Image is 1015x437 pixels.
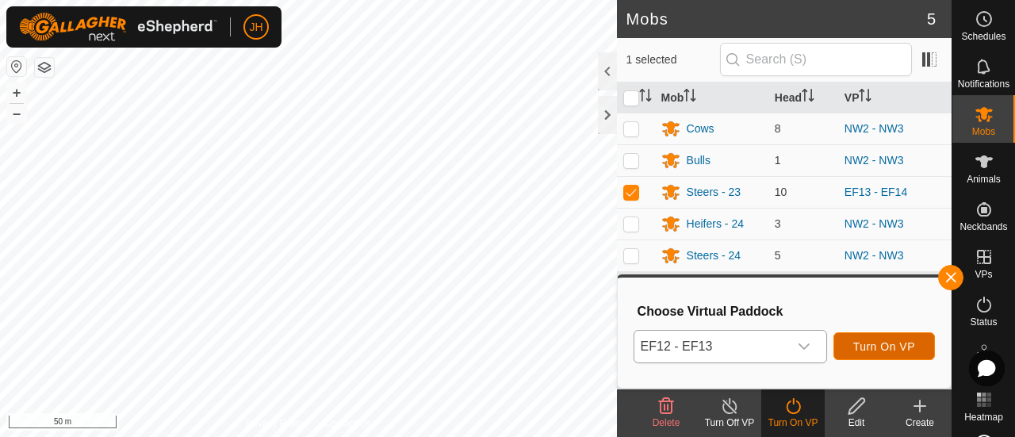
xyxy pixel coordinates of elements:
h2: Mobs [626,10,927,29]
div: Bulls [687,152,710,169]
th: Mob [655,82,768,113]
th: Head [768,82,838,113]
a: NW2 - NW3 [845,154,904,167]
span: 5 [775,249,781,262]
p-sorticon: Activate to sort [639,91,652,104]
span: 8 [775,122,781,135]
div: Turn On VP [761,416,825,430]
a: NW2 - NW3 [845,122,904,135]
a: Privacy Policy [246,416,305,431]
p-sorticon: Activate to sort [859,91,871,104]
span: Status [970,317,997,327]
span: EF12 - EF13 [634,331,788,362]
span: JH [249,19,262,36]
span: Animals [967,174,1001,184]
span: VPs [975,270,992,279]
span: Notifications [958,79,1009,89]
span: 1 selected [626,52,720,68]
span: Delete [653,417,680,428]
span: 10 [775,186,787,198]
div: Cows [687,121,714,137]
span: Heatmap [964,412,1003,422]
p-sorticon: Activate to sort [684,91,696,104]
span: 5 [927,7,936,31]
button: Turn On VP [833,332,935,360]
button: Reset Map [7,57,26,76]
div: Steers - 23 [687,184,741,201]
h3: Choose Virtual Paddock [638,304,935,319]
div: dropdown trigger [788,331,820,362]
span: 3 [775,217,781,230]
a: EF13 - EF14 [845,186,907,198]
img: Gallagher Logo [19,13,217,41]
button: Map Layers [35,58,54,77]
div: Steers - 24 [687,247,741,264]
div: Create [888,416,952,430]
p-sorticon: Activate to sort [802,91,814,104]
span: Turn On VP [853,340,915,353]
a: NW2 - NW3 [845,217,904,230]
span: Mobs [972,127,995,136]
a: Contact Us [324,416,370,431]
span: 1 [775,154,781,167]
button: – [7,104,26,123]
div: Heifers - 24 [687,216,744,232]
span: Schedules [961,32,1005,41]
button: + [7,83,26,102]
input: Search (S) [720,43,912,76]
div: Turn Off VP [698,416,761,430]
span: Neckbands [959,222,1007,232]
th: VP [838,82,952,113]
div: Edit [825,416,888,430]
a: NW2 - NW3 [845,249,904,262]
